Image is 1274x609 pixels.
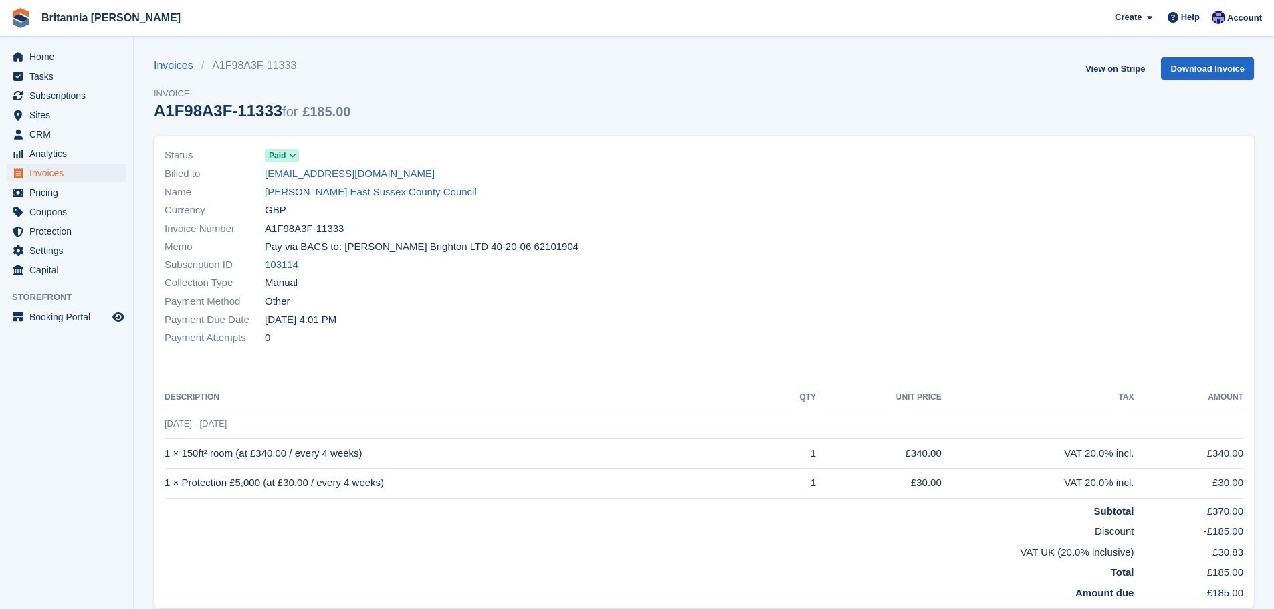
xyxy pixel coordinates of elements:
span: Invoice Number [165,221,265,237]
span: Analytics [29,144,110,163]
div: A1F98A3F-11333 [154,102,350,120]
a: menu [7,203,126,221]
span: Settings [29,241,110,260]
span: Sites [29,106,110,124]
td: 1 [770,439,816,469]
span: Subscriptions [29,86,110,105]
a: menu [7,308,126,326]
span: Create [1115,11,1142,24]
a: [PERSON_NAME] East Sussex County Council [265,185,477,200]
span: Other [265,294,290,310]
span: Pay via BACS to: [PERSON_NAME] Brighton LTD 40-20-06 62101904 [265,239,578,255]
td: £30.00 [816,468,942,498]
span: £185.00 [302,104,350,119]
a: menu [7,86,126,105]
a: menu [7,222,126,241]
strong: Amount due [1075,587,1134,598]
span: Name [165,185,265,200]
td: £185.00 [1134,560,1243,580]
span: Storefront [12,291,133,304]
span: Protection [29,222,110,241]
div: VAT 20.0% incl. [942,475,1134,491]
a: 103114 [265,257,298,273]
span: A1F98A3F-11333 [265,221,344,237]
span: Currency [165,203,265,218]
span: Account [1227,11,1262,25]
span: Collection Type [165,275,265,291]
th: Unit Price [816,387,942,408]
a: menu [7,125,126,144]
span: Payment Method [165,294,265,310]
td: £30.00 [1134,468,1243,498]
a: View on Stripe [1080,57,1150,80]
span: Invoice [154,87,350,100]
span: CRM [29,125,110,144]
td: 1 × 150ft² room (at £340.00 / every 4 weeks) [165,439,770,469]
a: Invoices [154,57,201,74]
a: Paid [265,148,299,163]
div: VAT 20.0% incl. [942,446,1134,461]
strong: Total [1111,566,1134,578]
a: menu [7,241,126,260]
a: Download Invoice [1161,57,1254,80]
span: Tasks [29,67,110,86]
a: menu [7,183,126,202]
th: Tax [942,387,1134,408]
span: Memo [165,239,265,255]
span: for [282,104,298,119]
span: Booking Portal [29,308,110,326]
td: £340.00 [816,439,942,469]
span: Billed to [165,166,265,182]
span: 0 [265,330,270,346]
a: menu [7,164,126,182]
time: 2025-08-23 15:01:34 UTC [265,312,336,328]
th: QTY [770,387,816,408]
a: menu [7,261,126,279]
th: Amount [1134,387,1243,408]
span: Invoices [29,164,110,182]
span: Subscription ID [165,257,265,273]
td: Discount [165,519,1134,539]
nav: breadcrumbs [154,57,350,74]
td: £30.83 [1134,539,1243,560]
span: Manual [265,275,298,291]
td: 1 × Protection £5,000 (at £30.00 / every 4 weeks) [165,468,770,498]
span: Coupons [29,203,110,221]
a: menu [7,47,126,66]
a: menu [7,144,126,163]
td: -£185.00 [1134,519,1243,539]
td: £185.00 [1134,580,1243,601]
td: £340.00 [1134,439,1243,469]
span: Status [165,148,265,163]
span: GBP [265,203,286,218]
a: Britannia [PERSON_NAME] [36,7,186,29]
a: menu [7,67,126,86]
span: Help [1181,11,1200,24]
img: stora-icon-8386f47178a22dfd0bd8f6a31ec36ba5ce8667c1dd55bd0f319d3a0aa187defe.svg [11,8,31,28]
a: [EMAIL_ADDRESS][DOMAIN_NAME] [265,166,435,182]
span: Pricing [29,183,110,202]
strong: Subtotal [1093,505,1134,517]
span: Home [29,47,110,66]
span: [DATE] - [DATE] [165,418,227,429]
td: £370.00 [1134,498,1243,519]
span: Payment Attempts [165,330,265,346]
td: 1 [770,468,816,498]
th: Description [165,387,770,408]
a: Preview store [110,309,126,325]
span: Capital [29,261,110,279]
td: VAT UK (20.0% inclusive) [165,539,1134,560]
span: Payment Due Date [165,312,265,328]
img: Becca Clark [1212,11,1225,24]
a: menu [7,106,126,124]
span: Paid [269,150,286,162]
